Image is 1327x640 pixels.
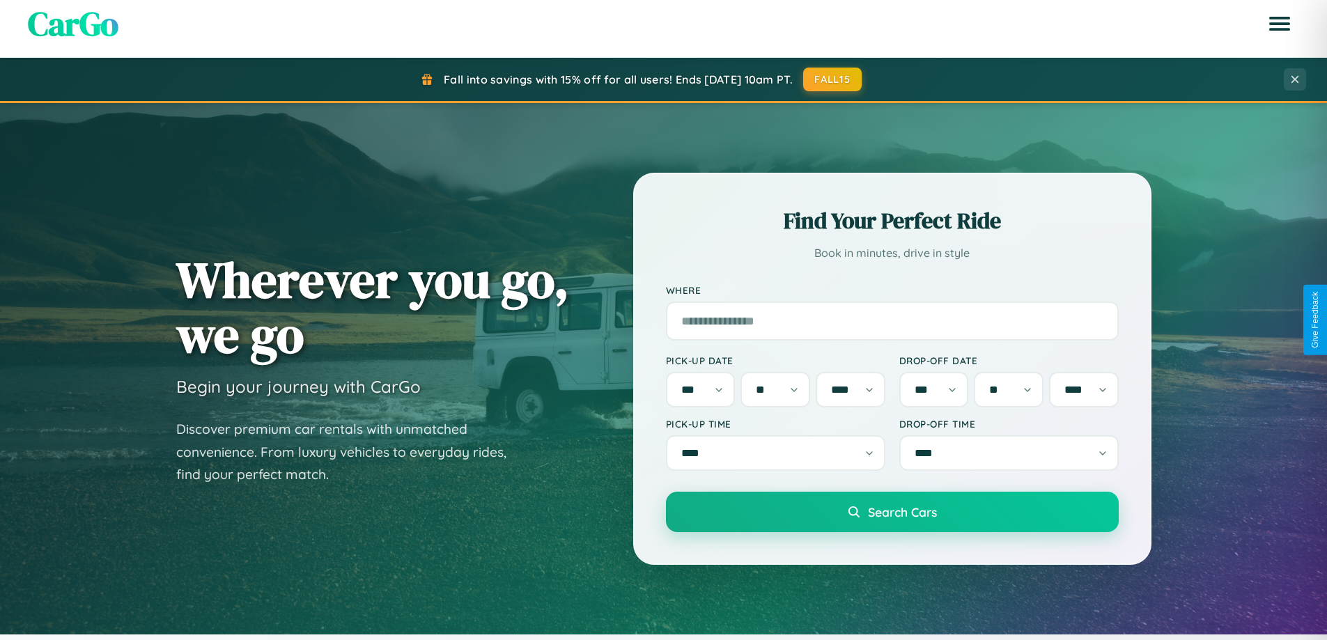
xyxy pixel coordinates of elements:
button: Open menu [1260,4,1299,43]
div: Give Feedback [1310,292,1320,348]
h3: Begin your journey with CarGo [176,376,421,397]
h1: Wherever you go, we go [176,252,569,362]
button: FALL15 [803,68,862,91]
label: Drop-off Date [899,354,1119,366]
p: Book in minutes, drive in style [666,243,1119,263]
span: Search Cars [868,504,937,520]
label: Drop-off Time [899,418,1119,430]
label: Pick-up Time [666,418,885,430]
h2: Find Your Perfect Ride [666,205,1119,236]
button: Search Cars [666,492,1119,532]
span: CarGo [28,1,118,47]
p: Discover premium car rentals with unmatched convenience. From luxury vehicles to everyday rides, ... [176,418,525,486]
label: Pick-up Date [666,354,885,366]
label: Where [666,284,1119,296]
span: Fall into savings with 15% off for all users! Ends [DATE] 10am PT. [444,72,793,86]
